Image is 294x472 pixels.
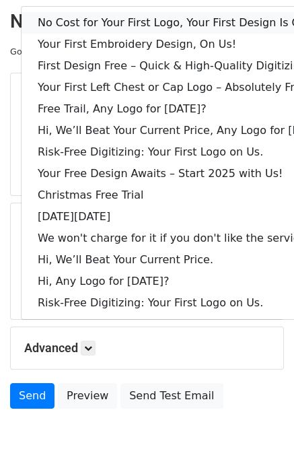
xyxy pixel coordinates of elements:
a: Send Test Email [120,383,223,409]
h2: New Campaign [10,10,284,33]
iframe: Chat Widget [227,407,294,472]
small: Google Sheet: [10,46,115,57]
h5: Advanced [24,341,270,356]
a: Send [10,383,54,409]
a: Preview [58,383,117,409]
